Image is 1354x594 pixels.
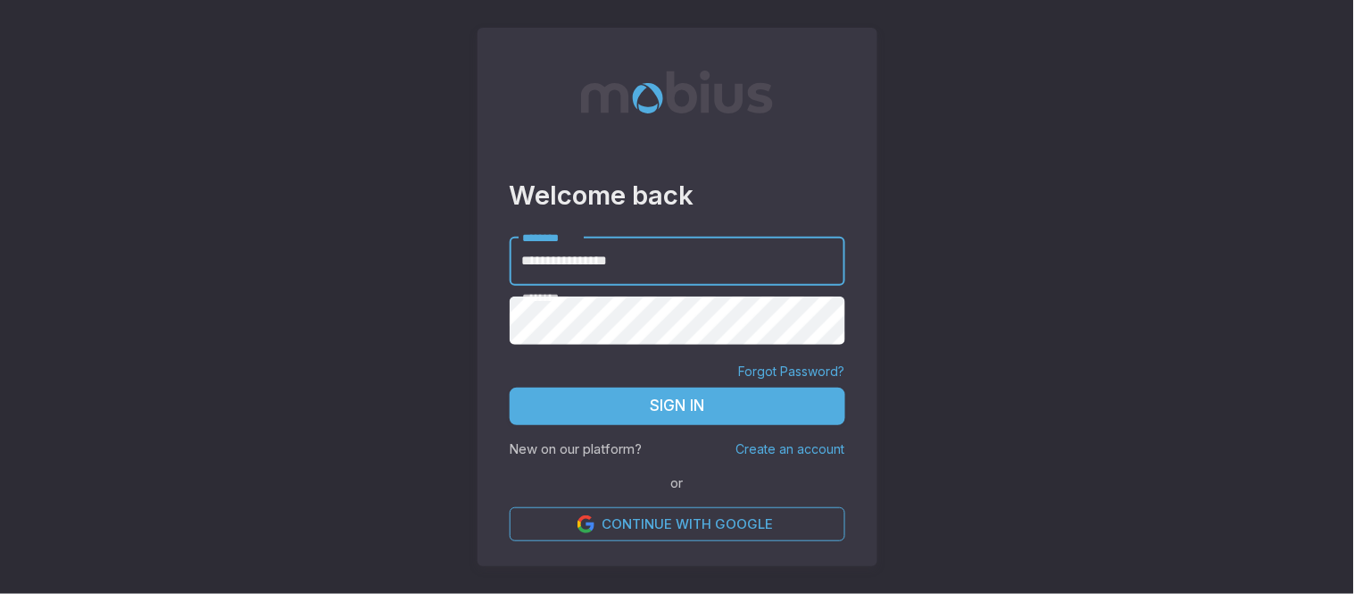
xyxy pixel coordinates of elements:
a: Continue with Google [510,507,845,541]
p: New on our platform? [510,439,643,459]
a: Forgot Password? [739,363,845,381]
span: or [667,473,688,493]
h3: Welcome back [510,176,845,215]
a: Create an account [736,441,845,456]
button: Sign In [510,388,845,425]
